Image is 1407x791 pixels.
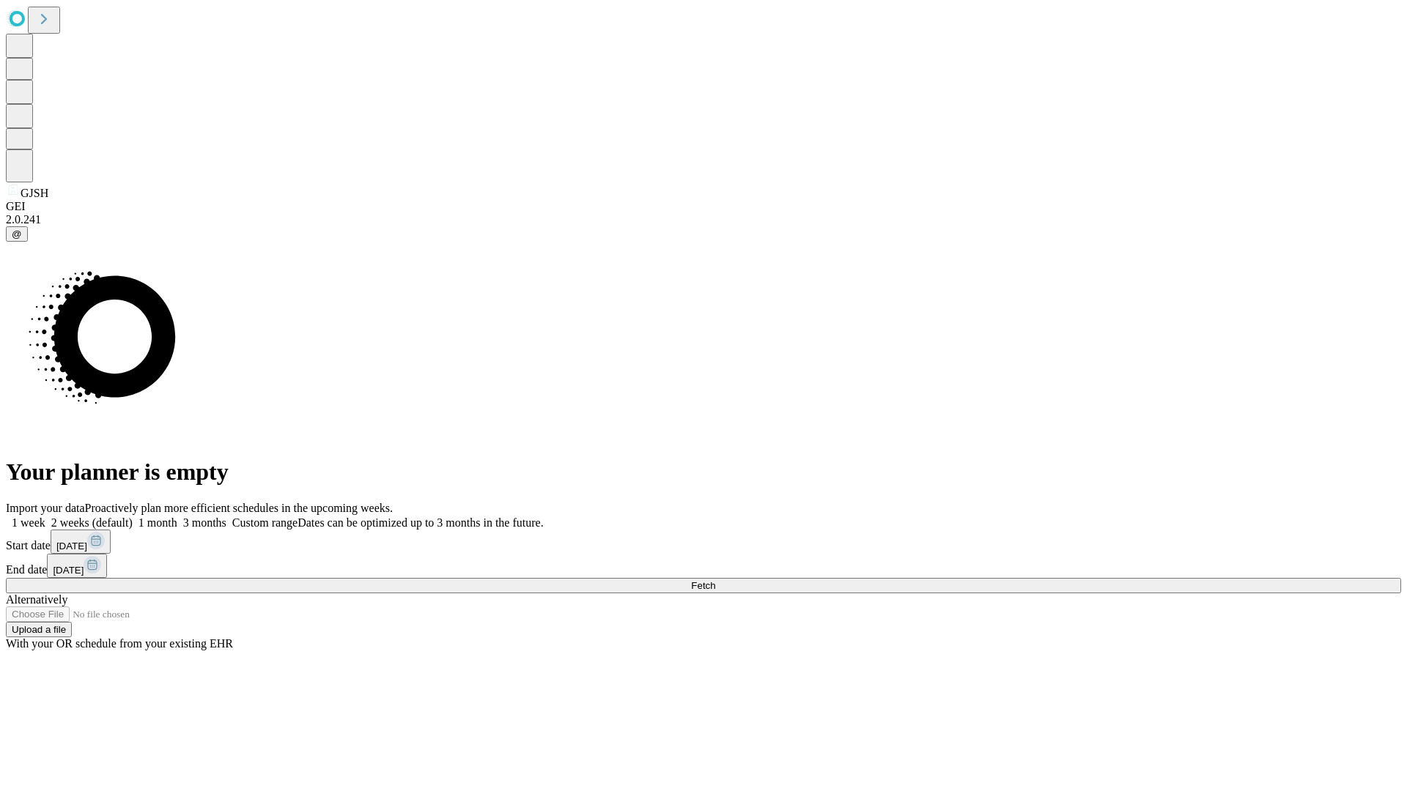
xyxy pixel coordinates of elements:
span: Proactively plan more efficient schedules in the upcoming weeks. [85,502,393,514]
span: 1 week [12,516,45,529]
span: Import your data [6,502,85,514]
span: Dates can be optimized up to 3 months in the future. [298,516,543,529]
span: [DATE] [53,565,84,576]
div: Start date [6,530,1401,554]
button: Upload a file [6,622,72,637]
span: 3 months [183,516,226,529]
div: End date [6,554,1401,578]
span: Fetch [691,580,715,591]
div: GEI [6,200,1401,213]
span: With your OR schedule from your existing EHR [6,637,233,650]
div: 2.0.241 [6,213,1401,226]
button: [DATE] [47,554,107,578]
span: [DATE] [56,541,87,552]
span: Custom range [232,516,298,529]
button: @ [6,226,28,242]
span: GJSH [21,187,48,199]
span: 2 weeks (default) [51,516,133,529]
button: Fetch [6,578,1401,593]
span: Alternatively [6,593,67,606]
span: 1 month [139,516,177,529]
button: [DATE] [51,530,111,554]
span: @ [12,229,22,239]
h1: Your planner is empty [6,458,1401,486]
